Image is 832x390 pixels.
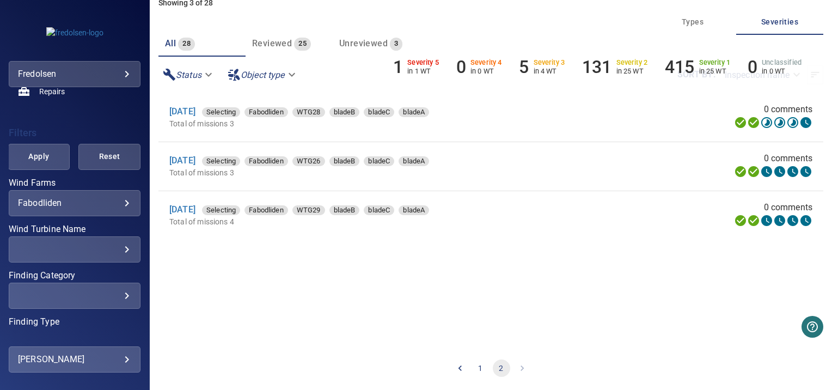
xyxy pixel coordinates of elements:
[292,156,325,166] div: WTG26
[9,318,140,326] label: Finding Type
[393,57,403,77] h6: 1
[241,70,285,80] em: Object type
[169,204,195,215] a: [DATE]
[92,150,127,163] span: Reset
[329,107,360,117] div: bladeB
[158,346,823,390] nav: pagination navigation
[244,205,288,215] div: Fabodliden
[786,214,799,227] svg: Matching 0%
[764,201,813,214] span: 0 comments
[364,205,394,216] span: bladeC
[656,15,730,29] span: Types
[407,67,439,75] p: in 1 WT
[202,107,240,117] div: Selecting
[18,351,131,368] div: [PERSON_NAME]
[399,107,429,117] div: bladeA
[393,57,439,77] li: Severity 5
[456,57,466,77] h6: 0
[9,127,140,138] h4: Filters
[760,214,773,227] svg: Selecting 0%
[329,156,360,167] span: bladeB
[799,116,812,129] svg: Classification 0%
[748,57,802,77] li: Severity Unclassified
[169,216,583,227] p: Total of missions 4
[747,116,760,129] svg: Data Formatted 100%
[699,59,731,66] h6: Severity 1
[178,38,195,50] span: 28
[244,156,288,167] span: Fabodliden
[39,86,65,97] span: Repairs
[202,156,240,166] div: Selecting
[390,38,402,50] span: 3
[244,205,288,216] span: Fabodliden
[786,165,799,178] svg: Matching 0%
[292,107,325,117] div: WTG28
[364,156,394,167] span: bladeC
[9,179,140,187] label: Wind Farms
[748,57,757,77] h6: 0
[734,116,747,129] svg: Uploading 100%
[244,107,288,117] div: Fabodliden
[786,116,799,129] svg: Matching 36%
[292,156,325,167] span: WTG26
[760,165,773,178] svg: Selecting 0%
[364,156,394,166] div: bladeC
[18,65,131,83] div: fredolsen
[8,144,70,170] button: Apply
[764,152,813,165] span: 0 comments
[18,198,131,208] div: Fabodliden
[329,107,360,118] span: bladeB
[451,359,469,377] button: Go to previous page
[399,156,429,166] div: bladeA
[762,59,802,66] h6: Unclassified
[743,15,817,29] span: Severities
[616,67,648,75] p: in 25 WT
[202,107,240,118] span: Selecting
[252,38,292,48] span: Reviewed
[364,107,394,117] div: bladeC
[9,225,140,234] label: Wind Turbine Name
[9,329,140,355] div: Finding Type
[773,165,786,178] svg: ML Processing 0%
[202,205,240,215] div: Selecting
[582,57,647,77] li: Severity 2
[493,359,510,377] button: page 2
[519,57,565,77] li: Severity 3
[734,165,747,178] svg: Uploading 100%
[456,57,502,77] li: Severity 4
[364,107,394,118] span: bladeC
[534,67,565,75] p: in 4 WT
[665,57,694,77] h6: 415
[9,283,140,309] div: Finding Category
[399,205,429,215] div: bladeA
[339,38,388,48] span: Unreviewed
[9,236,140,263] div: Wind Turbine Name
[699,67,731,75] p: in 25 WT
[470,67,502,75] p: in 0 WT
[472,359,490,377] button: Go to page 1
[799,214,812,227] svg: Classification 0%
[773,214,786,227] svg: ML Processing 0%
[169,118,583,129] p: Total of missions 3
[169,155,195,166] a: [DATE]
[616,59,648,66] h6: Severity 2
[665,57,730,77] li: Severity 1
[292,107,325,118] span: WTG28
[470,59,502,66] h6: Severity 4
[329,205,360,216] span: bladeB
[9,61,140,87] div: fredolsen
[519,57,529,77] h6: 5
[399,107,429,118] span: bladeA
[169,167,583,178] p: Total of missions 3
[165,38,176,48] span: All
[202,205,240,216] span: Selecting
[747,214,760,227] svg: Data Formatted 100%
[407,59,439,66] h6: Severity 5
[9,271,140,280] label: Finding Category
[9,78,140,105] a: repairs noActive
[223,65,302,84] div: Object type
[244,107,288,118] span: Fabodliden
[294,38,311,50] span: 25
[292,205,325,215] div: WTG29
[244,156,288,166] div: Fabodliden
